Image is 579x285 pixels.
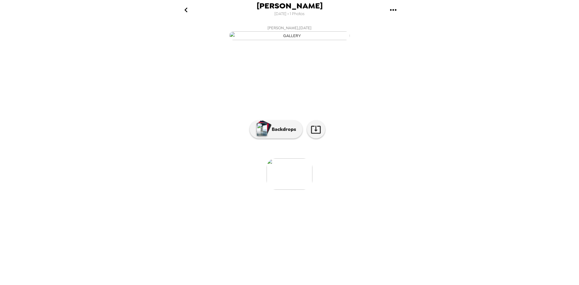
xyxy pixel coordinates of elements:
[267,158,312,190] img: gallery
[169,23,410,42] button: [PERSON_NAME],[DATE]
[229,31,350,40] img: gallery
[257,2,323,10] span: [PERSON_NAME]
[269,126,296,133] p: Backdrops
[274,10,305,18] span: [DATE] • 1 Photos
[250,120,302,138] button: Backdrops
[267,24,312,31] span: [PERSON_NAME] , [DATE]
